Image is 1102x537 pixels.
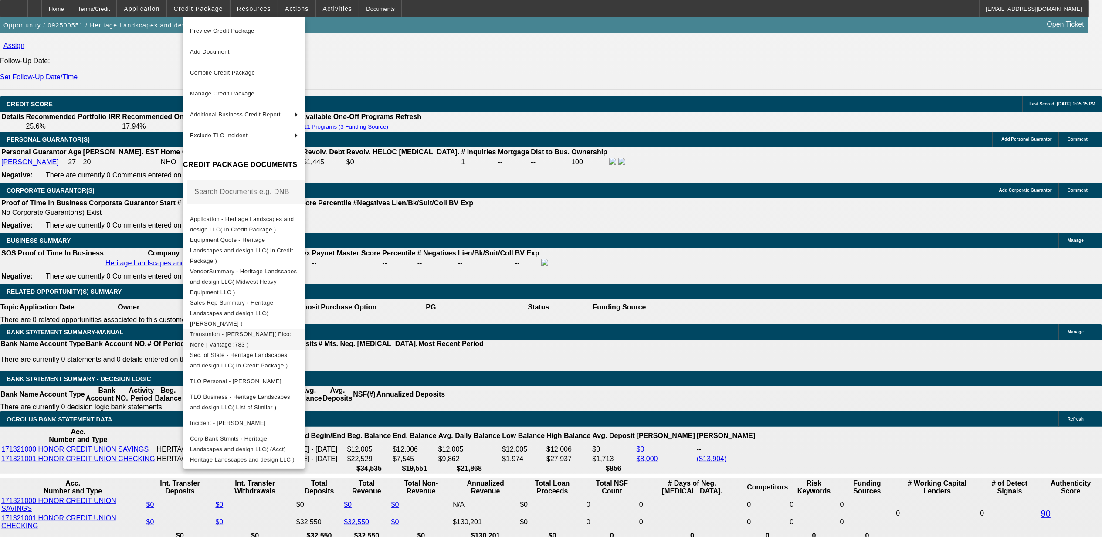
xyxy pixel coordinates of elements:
span: Additional Business Credit Report [190,111,281,118]
button: Equipment Quote - Heritage Landscapes and design LLC( In Credit Package ) [183,235,305,266]
button: Sales Rep Summary - Heritage Landscapes and design LLC( Lionello, Nick ) [183,297,305,329]
button: Application - Heritage Landscapes and design LLC( In Credit Package ) [183,214,305,235]
button: VendorSummary - Heritage Landscapes and design LLC( Midwest Heavy Equipment LLC ) [183,266,305,297]
span: Application - Heritage Landscapes and design LLC( In Credit Package ) [190,215,294,232]
button: TLO Personal - Garcia, Gustavo [183,370,305,391]
span: VendorSummary - Heritage Landscapes and design LLC( Midwest Heavy Equipment LLC ) [190,268,297,295]
button: TLO Business - Heritage Landscapes and design LLC( List of Similar ) [183,391,305,412]
span: Transunion - [PERSON_NAME]( Fico: None | Vantage :783 ) [190,330,292,347]
button: Transunion - Garcia, Gustavo( Fico: None | Vantage :783 ) [183,329,305,350]
span: Sales Rep Summary - Heritage Landscapes and design LLC( [PERSON_NAME] ) [190,299,273,326]
span: Manage Credit Package [190,90,254,97]
span: Incident - [PERSON_NAME] [190,419,266,426]
span: TLO Business - Heritage Landscapes and design LLC( List of Similar ) [190,393,290,410]
span: Corp Bank Stmnts - Heritage Landscapes and design LLC( (Acct) Heritage Landscapes and design LLC ) [190,435,295,462]
span: Equipment Quote - Heritage Landscapes and design LLC( In Credit Package ) [190,236,293,264]
h4: CREDIT PACKAGE DOCUMENTS [183,160,305,170]
span: Preview Credit Package [190,27,254,34]
button: Sec. of State - Heritage Landscapes and design LLC( In Credit Package ) [183,350,305,370]
mat-label: Search Documents e.g. DNB [194,187,289,195]
span: TLO Personal - [PERSON_NAME] [190,377,281,384]
span: Sec. of State - Heritage Landscapes and design LLC( In Credit Package ) [190,351,288,368]
span: Add Document [190,48,230,55]
span: Compile Credit Package [190,69,255,76]
span: Exclude TLO Incident [190,132,248,139]
button: Incident - Garcia, Gustavo [183,412,305,433]
button: Corp Bank Stmnts - Heritage Landscapes and design LLC( (Acct) Heritage Landscapes and design LLC ) [183,433,305,465]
